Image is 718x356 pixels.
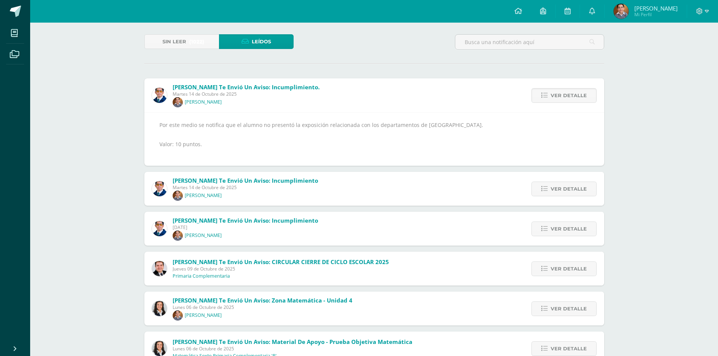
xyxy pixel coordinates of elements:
img: b15e54589cdbd448c33dd63f135c9987.png [152,301,167,316]
p: [PERSON_NAME] [185,312,222,318]
p: Primaria Complementaria [173,273,230,279]
span: Leídos [252,35,271,49]
p: [PERSON_NAME] [185,99,222,105]
img: 059ccfba660c78d33e1d6e9d5a6a4bb6.png [152,181,167,196]
span: Ver detalle [551,342,587,356]
img: 059ccfba660c78d33e1d6e9d5a6a4bb6.png [152,221,167,236]
img: 45ff07f342410b4c0cae547b66bad4c4.png [173,191,183,201]
img: 45ff07f342410b4c0cae547b66bad4c4.png [173,310,183,321]
span: [PERSON_NAME] te envió un aviso: Incumplimiento [173,177,318,184]
span: [PERSON_NAME] [634,5,678,12]
span: [PERSON_NAME] te envió un aviso: Incumplimiento. [173,83,320,91]
img: b15e54589cdbd448c33dd63f135c9987.png [152,341,167,356]
input: Busca una notificación aquí [455,35,604,49]
span: Ver detalle [551,222,587,236]
img: 57933e79c0f622885edf5cfea874362b.png [152,261,167,276]
span: Mi Perfil [634,11,678,18]
span: Ver detalle [551,182,587,196]
span: Sin leer [162,35,186,49]
img: d82e322d7d7a9bf97fbd881f0fbe6525.png [614,4,629,19]
a: Sin leer(1022) [144,34,219,49]
img: 45ff07f342410b4c0cae547b66bad4c4.png [173,97,183,107]
img: 45ff07f342410b4c0cae547b66bad4c4.png [173,231,183,241]
p: [PERSON_NAME] [185,193,222,199]
p: [PERSON_NAME] [185,232,222,238]
img: 059ccfba660c78d33e1d6e9d5a6a4bb6.png [152,88,167,103]
span: [PERSON_NAME] te envió un aviso: CIRCULAR CIERRE DE CICLO ESCOLAR 2025 [173,258,389,266]
span: [PERSON_NAME] te envió un aviso: Incumplimiento [173,217,318,224]
span: Ver detalle [551,262,587,276]
span: Martes 14 de Octubre de 2025 [173,184,318,191]
span: Ver detalle [551,302,587,316]
span: Martes 14 de Octubre de 2025 [173,91,320,97]
span: [PERSON_NAME] te envió un aviso: Material de apoyo - prueba objetiva matemática [173,338,412,345]
span: Lunes 06 de Octubre de 2025 [173,345,412,352]
span: [PERSON_NAME] te envió un aviso: Zona matemática - Unidad 4 [173,296,352,304]
span: (1022) [189,35,204,49]
span: [DATE] [173,224,318,231]
span: Ver detalle [551,89,587,102]
a: Leídos [219,34,294,49]
div: Por este medio se notifica que el alumno no presentó la exposición relacionada con los departamen... [159,120,589,158]
span: Jueves 09 de Octubre de 2025 [173,266,389,272]
span: Lunes 06 de Octubre de 2025 [173,304,352,310]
